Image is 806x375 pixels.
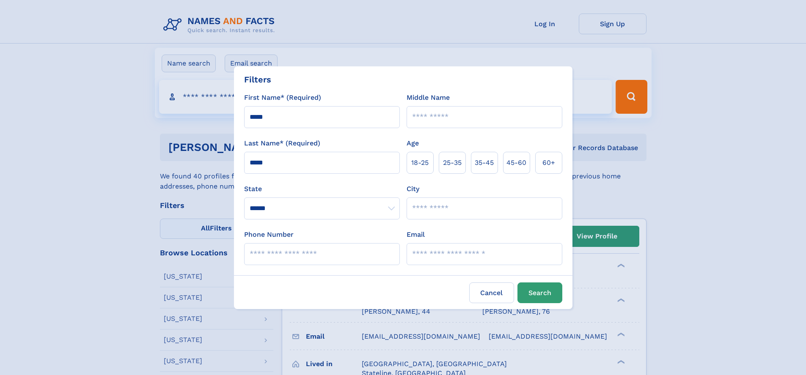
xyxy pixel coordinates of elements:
[517,282,562,303] button: Search
[411,158,429,168] span: 18‑25
[244,138,320,148] label: Last Name* (Required)
[244,93,321,103] label: First Name* (Required)
[407,230,425,240] label: Email
[475,158,494,168] span: 35‑45
[244,184,400,194] label: State
[244,73,271,86] div: Filters
[407,184,419,194] label: City
[469,282,514,303] label: Cancel
[244,230,294,240] label: Phone Number
[407,138,419,148] label: Age
[506,158,526,168] span: 45‑60
[443,158,462,168] span: 25‑35
[407,93,450,103] label: Middle Name
[542,158,555,168] span: 60+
